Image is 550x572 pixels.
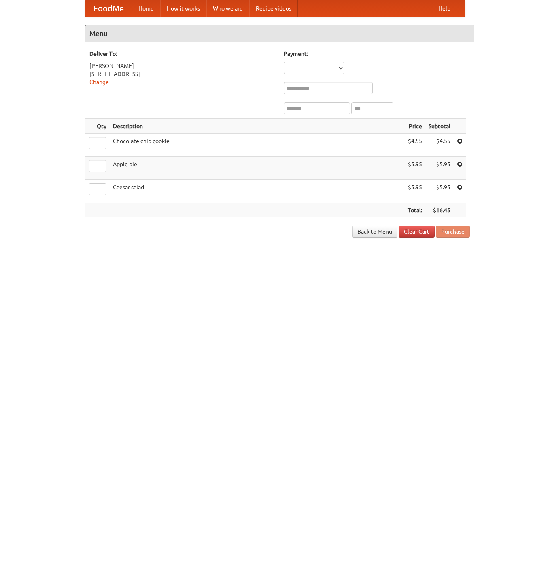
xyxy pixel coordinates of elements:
[89,79,109,85] a: Change
[85,25,474,42] h4: Menu
[404,203,425,218] th: Total:
[110,119,404,134] th: Description
[132,0,160,17] a: Home
[432,0,457,17] a: Help
[110,134,404,157] td: Chocolate chip cookie
[110,157,404,180] td: Apple pie
[89,62,276,70] div: [PERSON_NAME]
[425,203,454,218] th: $16.45
[399,226,435,238] a: Clear Cart
[284,50,470,58] h5: Payment:
[160,0,206,17] a: How it works
[404,119,425,134] th: Price
[110,180,404,203] td: Caesar salad
[404,157,425,180] td: $5.95
[425,134,454,157] td: $4.55
[89,70,276,78] div: [STREET_ADDRESS]
[89,50,276,58] h5: Deliver To:
[404,180,425,203] td: $5.95
[404,134,425,157] td: $4.55
[206,0,249,17] a: Who we are
[425,180,454,203] td: $5.95
[425,157,454,180] td: $5.95
[249,0,298,17] a: Recipe videos
[85,0,132,17] a: FoodMe
[85,119,110,134] th: Qty
[436,226,470,238] button: Purchase
[352,226,397,238] a: Back to Menu
[425,119,454,134] th: Subtotal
